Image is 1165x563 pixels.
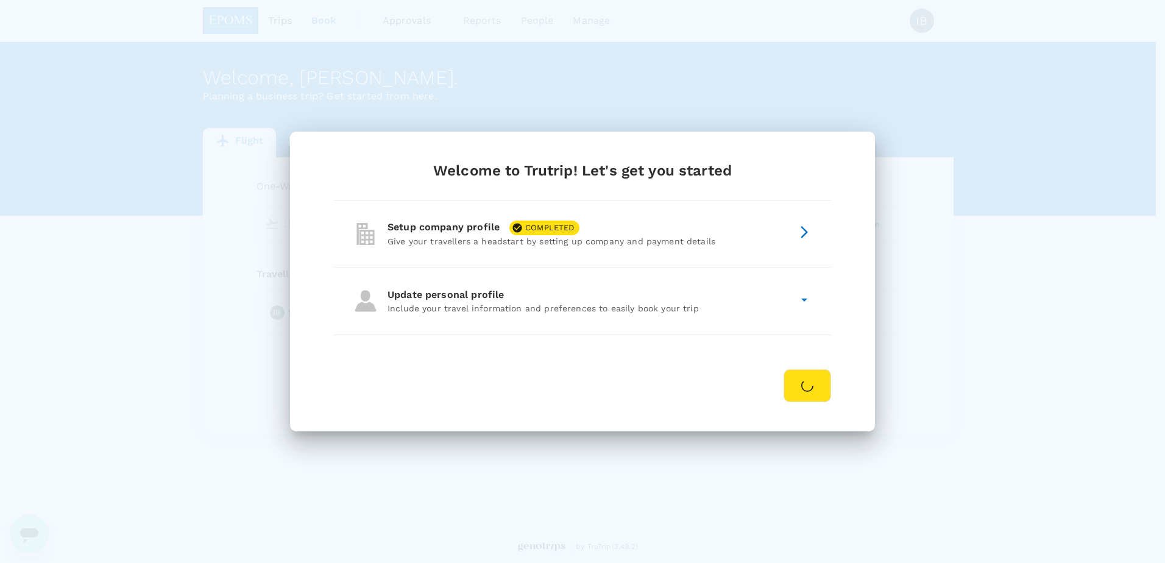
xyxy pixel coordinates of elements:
[334,267,831,335] div: personal-profileUpdate personal profileInclude your travel information and preferences to easily ...
[334,200,831,267] div: company-profileSetup company profileCOMPLETEDGive your travellers a headstart by setting up compa...
[388,289,514,300] span: Update personal profile
[388,221,509,233] span: Setup company profile
[353,289,378,313] img: personal-profile
[334,161,831,180] div: Welcome to Trutrip! Let's get you started
[520,222,579,234] span: COMPLETED
[353,222,378,246] img: company-profile
[388,235,792,247] p: Give your travellers a headstart by setting up company and payment details
[388,302,792,314] p: Include your travel information and preferences to easily book your trip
